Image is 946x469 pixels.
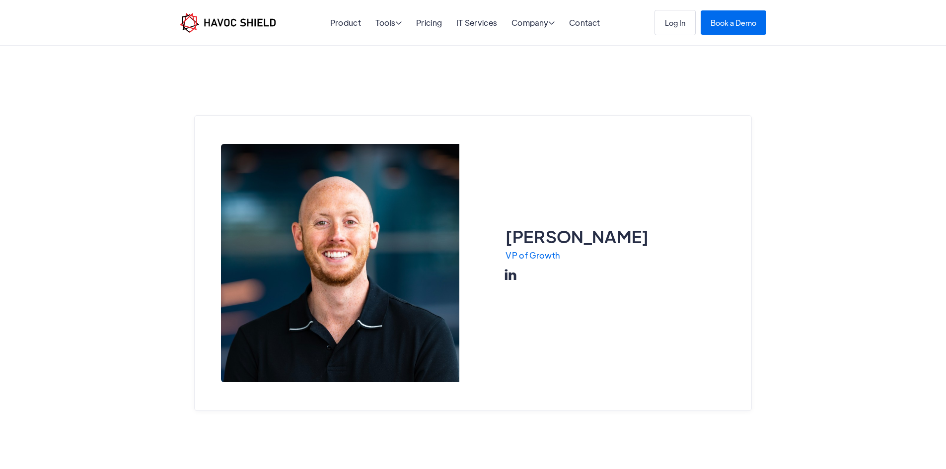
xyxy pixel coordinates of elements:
[395,19,402,27] span: 
[701,10,766,35] a: Book a Demo
[506,225,649,248] h1: [PERSON_NAME]
[569,17,600,28] a: Contact
[505,267,516,283] a: 
[180,13,276,33] img: Havoc Shield logo
[548,19,555,27] span: 
[506,251,649,260] div: VP of Growth
[416,17,442,28] a: Pricing
[456,17,498,28] a: IT Services
[375,19,402,28] div: Tools
[511,19,555,28] div: Company
[375,19,402,28] div: Tools
[896,421,946,469] iframe: Chat Widget
[330,17,361,28] a: Product
[511,19,555,28] div: Company
[180,13,276,33] a: home
[655,10,696,35] a: Log In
